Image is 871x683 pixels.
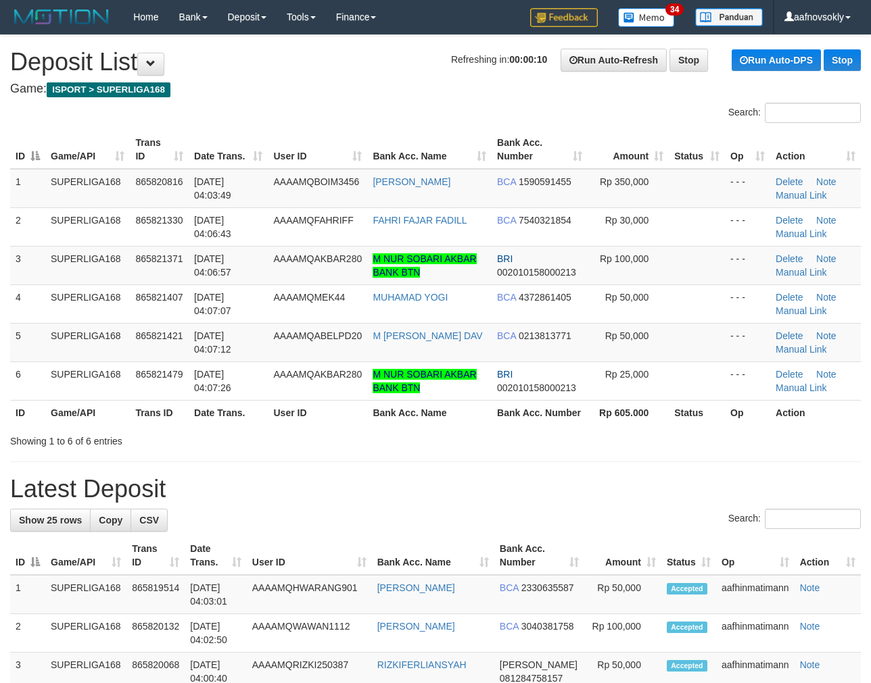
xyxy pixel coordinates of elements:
span: AAAAMQAKBAR280 [273,253,362,264]
label: Search: [728,509,861,529]
td: - - - [725,361,770,400]
a: [PERSON_NAME] [377,621,455,632]
span: Copy 1590591455 to clipboard [519,176,571,187]
a: Run Auto-DPS [732,49,821,71]
a: Manual Link [776,344,827,355]
a: [PERSON_NAME] [377,582,455,593]
th: Date Trans. [189,400,268,425]
th: Trans ID: activate to sort column ascending [130,130,189,169]
a: CSV [131,509,168,532]
span: Accepted [667,660,707,672]
a: Note [800,659,820,670]
h4: Game: [10,82,861,96]
td: Rp 100,000 [584,614,661,653]
span: Copy 002010158000213 to clipboard [497,267,576,278]
th: ID: activate to sort column descending [10,536,45,575]
a: MUHAMAD YOGI [373,292,448,303]
td: - - - [725,246,770,284]
span: Copy 4372861405 to clipboard [519,292,571,303]
th: Status: activate to sort column ascending [661,536,716,575]
span: Rp 25,000 [605,369,649,380]
th: Game/API: activate to sort column ascending [45,536,126,575]
a: M NUR SOBARI AKBAR BANK BTN [373,253,476,278]
td: 3 [10,246,45,284]
span: Rp 30,000 [605,215,649,226]
td: SUPERLIGA168 [45,284,130,323]
td: Rp 50,000 [584,575,661,614]
td: - - - [725,323,770,361]
span: Copy 2330635587 to clipboard [521,582,574,593]
th: Action: activate to sort column ascending [770,130,861,169]
td: - - - [725,169,770,208]
th: Amount: activate to sort column ascending [588,130,669,169]
a: Note [816,330,837,341]
th: ID: activate to sort column descending [10,130,45,169]
span: Rp 50,000 [605,292,649,303]
a: Manual Link [776,267,827,278]
th: Amount: activate to sort column ascending [584,536,661,575]
td: SUPERLIGA168 [45,246,130,284]
td: 5 [10,323,45,361]
span: ISPORT > SUPERLIGA168 [47,82,170,97]
span: 865820816 [135,176,183,187]
th: Status [669,400,725,425]
span: AAAAMQMEK44 [273,292,345,303]
a: Copy [90,509,131,532]
a: Note [816,253,837,264]
span: 865821330 [135,215,183,226]
img: MOTION_logo.png [10,7,113,27]
th: Op: activate to sort column ascending [716,536,795,575]
td: [DATE] 04:02:50 [185,614,247,653]
td: 4 [10,284,45,323]
span: [DATE] 04:07:26 [194,369,231,393]
span: AAAAMQAKBAR280 [273,369,362,380]
span: Rp 50,000 [605,330,649,341]
a: Delete [776,330,803,341]
th: Action: activate to sort column ascending [795,536,861,575]
th: Rp 605.000 [588,400,669,425]
a: Note [816,292,837,303]
span: Copy 002010158000213 to clipboard [497,382,576,393]
th: User ID: activate to sort column ascending [247,536,372,575]
th: Bank Acc. Number: activate to sort column ascending [494,536,584,575]
a: Stop [824,49,861,71]
th: Trans ID: activate to sort column ascending [126,536,185,575]
span: 865821371 [135,253,183,264]
span: BCA [497,330,516,341]
img: Button%20Memo.svg [618,8,675,27]
span: AAAAMQABELPD20 [273,330,362,341]
span: Refreshing in: [451,54,547,65]
a: Note [800,621,820,632]
a: [PERSON_NAME] [373,176,450,187]
th: Game/API: activate to sort column ascending [45,130,130,169]
a: Delete [776,253,803,264]
th: Game/API [45,400,130,425]
a: RIZKIFERLIANSYAH [377,659,467,670]
td: SUPERLIGA168 [45,614,126,653]
span: AAAAMQFAHRIFF [273,215,353,226]
span: Rp 350,000 [600,176,649,187]
td: 865819514 [126,575,185,614]
span: BCA [497,215,516,226]
a: Delete [776,292,803,303]
th: User ID [268,400,367,425]
a: Manual Link [776,382,827,393]
th: User ID: activate to sort column ascending [268,130,367,169]
span: CSV [139,515,159,526]
td: [DATE] 04:03:01 [185,575,247,614]
th: Date Trans.: activate to sort column ascending [185,536,247,575]
th: Op: activate to sort column ascending [725,130,770,169]
a: M [PERSON_NAME] DAV [373,330,482,341]
span: [DATE] 04:06:57 [194,253,231,278]
span: Rp 100,000 [600,253,649,264]
th: Action [770,400,861,425]
td: - - - [725,207,770,246]
th: Bank Acc. Name [367,400,492,425]
td: SUPERLIGA168 [45,323,130,361]
input: Search: [765,103,861,123]
a: Manual Link [776,190,827,201]
div: Showing 1 to 6 of 6 entries [10,429,353,448]
span: BRI [497,369,513,380]
a: Note [816,215,837,226]
span: Accepted [667,622,707,633]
